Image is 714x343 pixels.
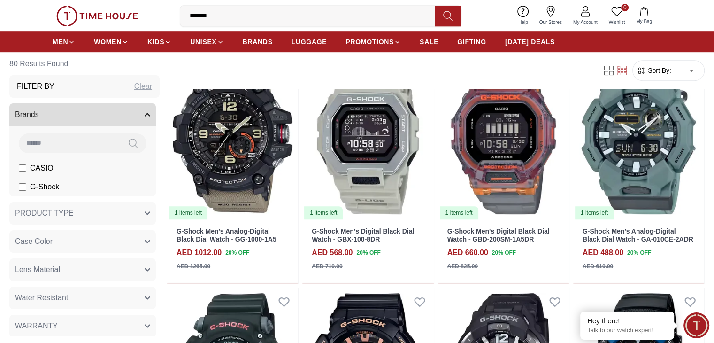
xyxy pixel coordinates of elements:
[630,5,658,27] button: My Bag
[440,206,478,219] div: 1 items left
[292,33,327,50] a: LUGGAGE
[147,33,171,50] a: KIDS
[190,33,223,50] a: UNISEX
[9,230,156,253] button: Case Color
[447,262,478,271] div: AED 825.00
[683,312,709,338] div: Chat Widget
[15,236,53,247] span: Case Color
[56,6,138,26] img: ...
[302,55,433,220] img: G-Shock Men's Digital Black Dial Watch - GBX-100-8DR
[9,103,156,126] button: Brands
[646,66,671,75] span: Sort By:
[15,320,58,332] span: WARRANTY
[30,181,59,193] span: G-Shock
[621,4,629,11] span: 0
[587,316,667,326] div: Hey there!
[19,183,26,191] input: G-Shock
[420,33,438,50] a: SALE
[627,249,651,257] span: 20 % OFF
[94,37,122,47] span: WOMEN
[15,264,60,275] span: Lens Material
[225,249,249,257] span: 20 % OFF
[169,206,207,219] div: 1 items left
[302,55,433,220] a: G-Shock Men's Digital Black Dial Watch - GBX-100-8DR1 items left
[438,55,569,220] img: G-Shock Men's Digital Black Dial Watch - GBD-200SM-1A5DR
[30,163,54,174] span: CASIO
[15,109,39,120] span: Brands
[632,18,656,25] span: My Bag
[292,37,327,47] span: LUGGAGE
[167,55,298,220] a: G-Shock Men's Analog-Digital Black Dial Watch - GG-1000-1A51 items left
[243,33,273,50] a: BRANDS
[177,227,276,243] a: G-Shock Men's Analog-Digital Black Dial Watch - GG-1000-1A5
[53,37,68,47] span: MEN
[587,327,667,335] p: Talk to our watch expert!
[575,206,614,219] div: 1 items left
[345,37,394,47] span: PROMOTIONS
[15,292,68,304] span: Water Resistant
[9,287,156,309] button: Water Resistant
[637,66,671,75] button: Sort By:
[15,208,74,219] span: PRODUCT TYPE
[420,37,438,47] span: SALE
[505,37,555,47] span: [DATE] DEALS
[534,4,568,28] a: Our Stores
[573,55,704,220] img: G-Shock Men's Analog-Digital Black Dial Watch - GA-010CE-2ADR
[457,33,486,50] a: GIFTING
[53,33,75,50] a: MEN
[345,33,401,50] a: PROMOTIONS
[167,55,298,220] img: G-Shock Men's Analog-Digital Black Dial Watch - GG-1000-1A5
[9,258,156,281] button: Lens Material
[94,33,129,50] a: WOMEN
[17,81,54,92] h3: Filter By
[583,262,613,271] div: AED 610.00
[356,249,380,257] span: 20 % OFF
[605,19,629,26] span: Wishlist
[177,247,222,258] h4: AED 1012.00
[312,247,353,258] h4: AED 568.00
[583,247,623,258] h4: AED 488.00
[583,227,693,243] a: G-Shock Men's Analog-Digital Black Dial Watch - GA-010CE-2ADR
[9,315,156,337] button: WARRANTY
[312,262,342,271] div: AED 710.00
[514,19,532,26] span: Help
[243,37,273,47] span: BRANDS
[536,19,566,26] span: Our Stores
[177,262,210,271] div: AED 1265.00
[19,164,26,172] input: CASIO
[513,4,534,28] a: Help
[438,55,569,220] a: G-Shock Men's Digital Black Dial Watch - GBD-200SM-1A5DR1 items left
[190,37,216,47] span: UNISEX
[447,227,550,243] a: G-Shock Men's Digital Black Dial Watch - GBD-200SM-1A5DR
[9,202,156,225] button: PRODUCT TYPE
[569,19,601,26] span: My Account
[492,249,516,257] span: 20 % OFF
[134,81,152,92] div: Clear
[304,206,343,219] div: 1 items left
[147,37,164,47] span: KIDS
[603,4,630,28] a: 0Wishlist
[312,227,414,243] a: G-Shock Men's Digital Black Dial Watch - GBX-100-8DR
[9,53,160,75] h6: 80 Results Found
[573,55,704,220] a: G-Shock Men's Analog-Digital Black Dial Watch - GA-010CE-2ADR1 items left
[457,37,486,47] span: GIFTING
[447,247,488,258] h4: AED 660.00
[505,33,555,50] a: [DATE] DEALS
